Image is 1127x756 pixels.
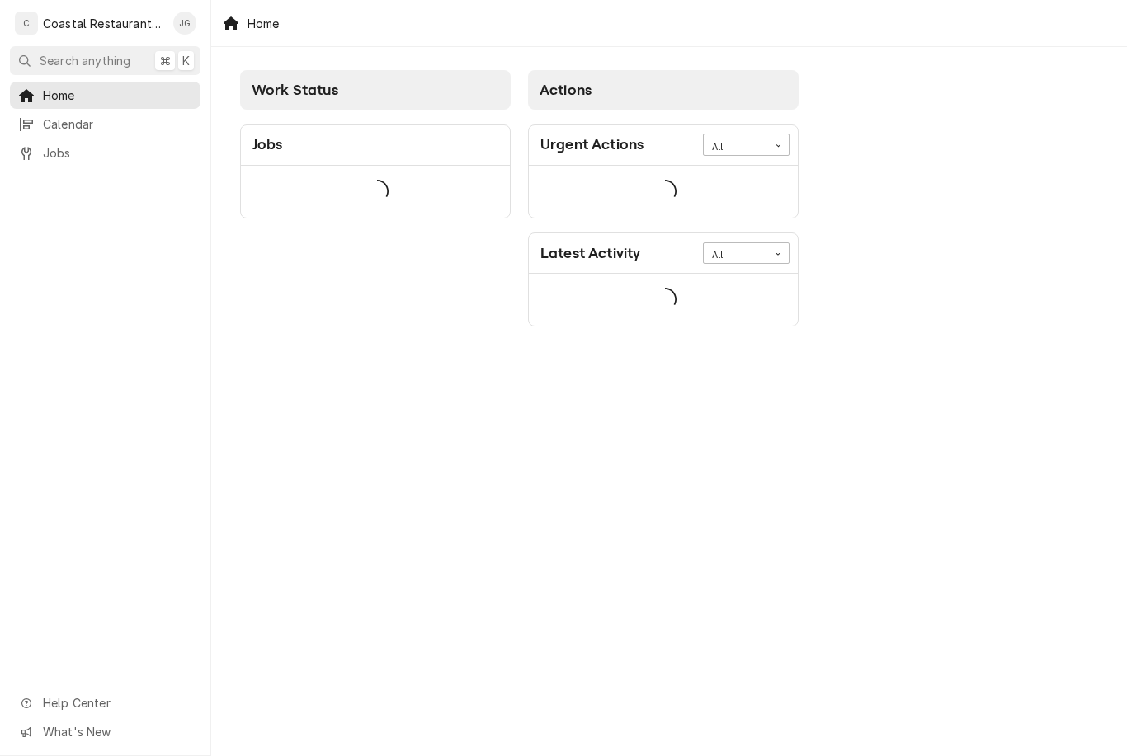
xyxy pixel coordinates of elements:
[182,52,190,69] span: K
[540,82,592,98] span: Actions
[43,694,191,711] span: Help Center
[241,125,510,166] div: Card Header
[15,12,38,35] div: C
[252,82,338,98] span: Work Status
[241,166,510,218] div: Card Data
[540,134,644,156] div: Card Title
[173,12,196,35] div: JG
[43,115,192,133] span: Calendar
[232,62,520,336] div: Card Column: Work Status
[252,134,283,156] div: Card Title
[528,124,799,218] div: Card: Urgent Actions
[43,144,192,162] span: Jobs
[173,12,196,35] div: James Gatton's Avatar
[712,141,760,154] div: All
[240,70,511,110] div: Card Column Header
[528,110,799,326] div: Card Column Content
[10,689,200,716] a: Go to Help Center
[211,47,1127,355] div: Dashboard
[529,233,798,274] div: Card Header
[43,723,191,740] span: What's New
[240,110,511,283] div: Card Column Content
[540,242,640,265] div: Card Title
[712,249,760,262] div: All
[43,87,192,104] span: Home
[10,82,200,109] a: Home
[528,70,799,110] div: Card Column Header
[365,174,389,209] span: Loading...
[10,139,200,167] a: Jobs
[653,283,677,317] span: Loading...
[43,15,164,32] div: Coastal Restaurant Repair
[159,52,171,69] span: ⌘
[10,110,200,138] a: Calendar
[529,166,798,218] div: Card Data
[10,46,200,75] button: Search anything⌘K
[529,125,798,166] div: Card Header
[520,62,808,336] div: Card Column: Actions
[528,232,799,326] div: Card: Latest Activity
[653,174,677,209] span: Loading...
[240,124,511,218] div: Card: Jobs
[703,134,790,155] div: Card Data Filter Control
[10,718,200,745] a: Go to What's New
[703,242,790,264] div: Card Data Filter Control
[40,52,130,69] span: Search anything
[529,274,798,326] div: Card Data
